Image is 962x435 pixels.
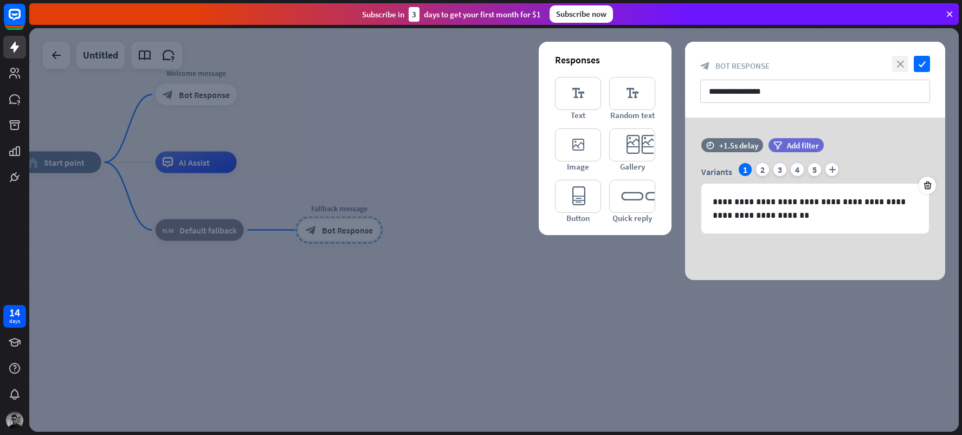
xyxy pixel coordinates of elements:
[700,61,710,71] i: block_bot_response
[715,61,770,71] span: Bot Response
[756,163,769,176] div: 2
[719,140,758,151] div: +1.5s delay
[409,7,419,22] div: 3
[706,141,714,149] i: time
[9,317,20,325] div: days
[914,56,930,72] i: check
[739,163,752,176] div: 1
[701,166,732,177] span: Variants
[362,7,541,22] div: Subscribe in days to get your first month for $1
[787,140,819,151] span: Add filter
[9,308,20,317] div: 14
[773,141,782,150] i: filter
[3,305,26,328] a: 14 days
[773,163,786,176] div: 3
[892,56,908,72] i: close
[825,163,838,176] i: plus
[791,163,804,176] div: 4
[808,163,821,176] div: 5
[9,4,41,37] button: Open LiveChat chat widget
[550,5,613,23] div: Subscribe now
